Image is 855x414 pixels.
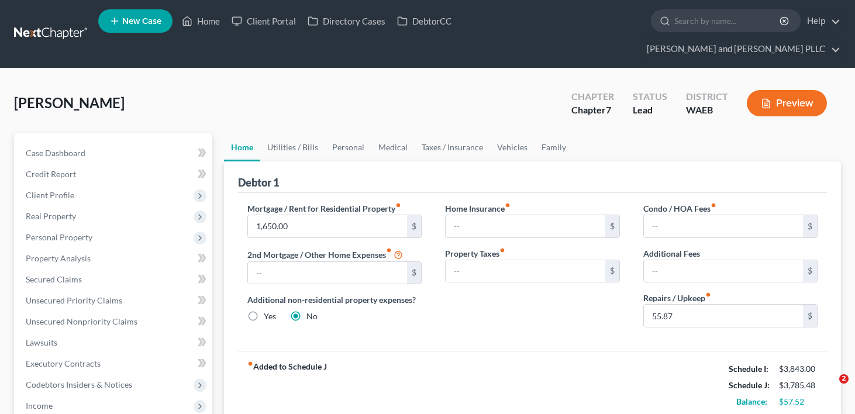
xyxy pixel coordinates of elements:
[571,90,614,103] div: Chapter
[407,215,421,237] div: $
[26,169,76,179] span: Credit Report
[247,202,401,215] label: Mortgage / Rent for Residential Property
[247,247,403,261] label: 2nd Mortgage / Other Home Expenses
[224,133,260,161] a: Home
[26,211,76,221] span: Real Property
[16,332,212,353] a: Lawsuits
[446,260,605,282] input: --
[445,202,511,215] label: Home Insurance
[571,103,614,117] div: Chapter
[686,103,728,117] div: WAEB
[605,260,619,282] div: $
[248,262,408,284] input: --
[644,260,804,282] input: --
[16,311,212,332] a: Unsecured Nonpriority Claims
[238,175,279,189] div: Debtor 1
[371,133,415,161] a: Medical
[711,202,716,208] i: fiber_manual_record
[26,316,137,326] span: Unsecured Nonpriority Claims
[226,11,302,32] a: Client Portal
[26,295,122,305] span: Unsecured Priority Claims
[16,269,212,290] a: Secured Claims
[729,380,770,390] strong: Schedule J:
[729,364,768,374] strong: Schedule I:
[391,11,457,32] a: DebtorCC
[14,94,125,111] span: [PERSON_NAME]
[16,353,212,374] a: Executory Contracts
[643,292,711,304] label: Repairs / Upkeep
[803,305,817,327] div: $
[779,396,818,408] div: $57.52
[736,396,767,406] strong: Balance:
[26,232,92,242] span: Personal Property
[674,10,781,32] input: Search by name...
[801,11,840,32] a: Help
[686,90,728,103] div: District
[176,11,226,32] a: Home
[26,401,53,410] span: Income
[16,164,212,185] a: Credit Report
[779,363,818,375] div: $3,843.00
[260,133,325,161] a: Utilities / Bills
[26,190,74,200] span: Client Profile
[446,215,605,237] input: --
[16,290,212,311] a: Unsecured Priority Claims
[122,17,161,26] span: New Case
[247,361,327,410] strong: Added to Schedule J
[747,90,827,116] button: Preview
[803,260,817,282] div: $
[26,379,132,389] span: Codebtors Insiders & Notices
[16,143,212,164] a: Case Dashboard
[633,103,667,117] div: Lead
[643,202,716,215] label: Condo / HOA Fees
[407,262,421,284] div: $
[325,133,371,161] a: Personal
[386,247,392,253] i: fiber_manual_record
[306,310,318,322] label: No
[643,247,700,260] label: Additional Fees
[415,133,490,161] a: Taxes / Insurance
[605,215,619,237] div: $
[247,361,253,367] i: fiber_manual_record
[839,374,849,384] span: 2
[803,215,817,237] div: $
[535,133,573,161] a: Family
[26,148,85,158] span: Case Dashboard
[264,310,276,322] label: Yes
[779,379,818,391] div: $3,785.48
[247,294,422,306] label: Additional non-residential property expenses?
[302,11,391,32] a: Directory Cases
[16,248,212,269] a: Property Analysis
[644,305,804,327] input: --
[445,247,505,260] label: Property Taxes
[248,215,408,237] input: --
[395,202,401,208] i: fiber_manual_record
[606,104,611,115] span: 7
[26,274,82,284] span: Secured Claims
[499,247,505,253] i: fiber_manual_record
[505,202,511,208] i: fiber_manual_record
[705,292,711,298] i: fiber_manual_record
[641,39,840,60] a: [PERSON_NAME] and [PERSON_NAME] PLLC
[26,337,57,347] span: Lawsuits
[633,90,667,103] div: Status
[26,358,101,368] span: Executory Contracts
[26,253,91,263] span: Property Analysis
[815,374,843,402] iframe: Intercom live chat
[490,133,535,161] a: Vehicles
[644,215,804,237] input: --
